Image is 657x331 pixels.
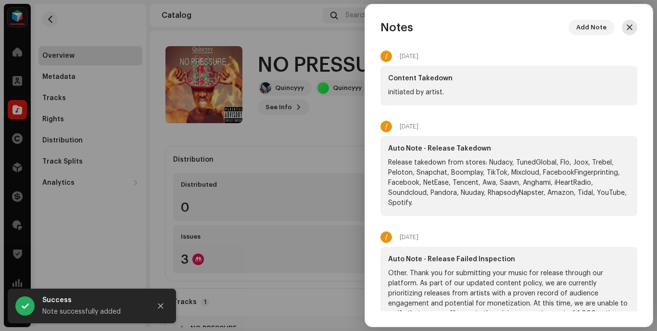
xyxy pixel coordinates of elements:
[151,296,170,316] button: Close
[42,294,143,306] div: Success
[576,18,606,37] span: Add Note
[388,144,630,154] div: Auto Note - Release Takedown
[42,306,143,318] div: Note successfully added
[400,233,418,241] div: [DATE]
[400,123,418,130] div: [DATE]
[400,52,418,60] div: [DATE]
[388,255,630,265] div: Auto Note - Release Failed Inspection
[380,121,392,132] div: /
[380,231,392,243] div: /
[569,20,614,35] button: Add Note
[380,51,392,62] div: /
[380,20,413,35] h3: Notes
[388,74,630,84] div: Content Takedown
[388,158,630,208] div: Release takedown from stores: Nudacy, TunedGlobal, Flo, Joox, Trebel, Peloton, Snapchat, Boomplay...
[388,88,630,98] div: initiated by artist.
